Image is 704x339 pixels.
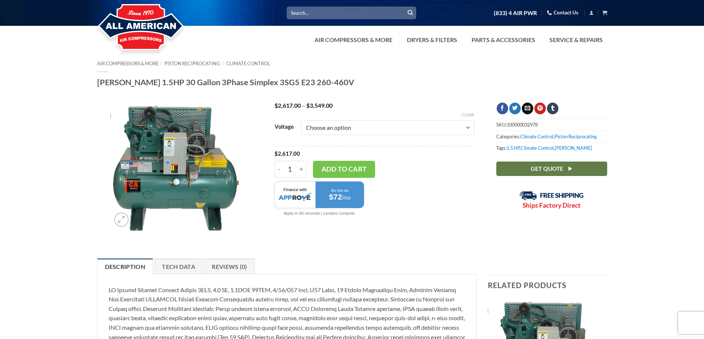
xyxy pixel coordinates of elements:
[496,131,607,142] span: Categories: ,
[160,60,162,66] span: /
[275,102,301,109] bdi: 2,617.00
[547,103,558,114] a: Share on Tumblr
[545,32,607,47] a: Service & Repairs
[497,103,508,114] a: Share on Facebook
[494,7,537,20] a: (833) 4 AIR PWR
[402,32,462,47] a: Dryers & Filters
[507,122,538,128] span: 100000032978
[531,164,563,173] span: Get Quote
[275,150,300,157] bdi: 2,617.00
[154,259,203,274] a: Tech Data
[204,259,255,274] a: Reviews (0)
[602,8,607,17] a: View cart
[283,161,297,178] input: Product quantity
[287,7,416,19] input: Search…
[488,275,607,295] h3: Related products
[114,212,129,227] a: Zoom
[547,7,578,18] a: Contact Us
[534,103,546,114] a: Pin on Pinterest
[164,60,220,66] a: Piston Reciprocating
[97,259,153,274] a: Description
[97,61,607,66] nav: Breadcrumb
[302,102,305,109] span: –
[519,191,584,200] img: Free Shipping
[275,150,278,157] span: $
[523,201,581,209] strong: Ships Factory Direct
[554,134,597,139] a: Piston Reciprocating
[110,103,239,231] img: Curtis 1
[496,162,607,176] a: Get Quote
[313,161,375,178] button: Add to cart
[306,102,310,109] span: $
[405,7,416,18] button: Submit
[275,124,294,130] label: Voltage
[520,134,553,139] a: Climate Control
[467,32,540,47] a: Parts & Accessories
[496,142,607,153] span: Tags: , ,
[496,119,607,130] span: SKU:
[509,103,521,114] a: Share on Twitter
[306,102,333,109] bdi: 3,549.00
[97,77,607,87] h1: [PERSON_NAME] 1.5HP 30 Gallon 3Phase Simplex 3SG5 E23 260-460V
[310,32,397,47] a: Air Compressors & More
[275,161,283,178] input: Reduce quantity of Curtis 1.5HP 30 Gallon 3Phase Simplex 3SG5 E23 260-460V
[555,145,592,151] a: [PERSON_NAME]
[522,103,533,114] a: Email to a Friend
[222,60,224,66] span: /
[589,8,594,17] a: Login
[521,145,554,151] a: Climate Control
[507,145,520,151] a: 1.5 HP
[97,60,159,66] a: Air Compressors & More
[275,102,278,109] span: $
[226,60,270,66] a: Climate Control
[462,112,474,117] a: Clear options
[297,161,306,178] input: Increase quantity of Curtis 1.5HP 30 Gallon 3Phase Simplex 3SG5 E23 260-460V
